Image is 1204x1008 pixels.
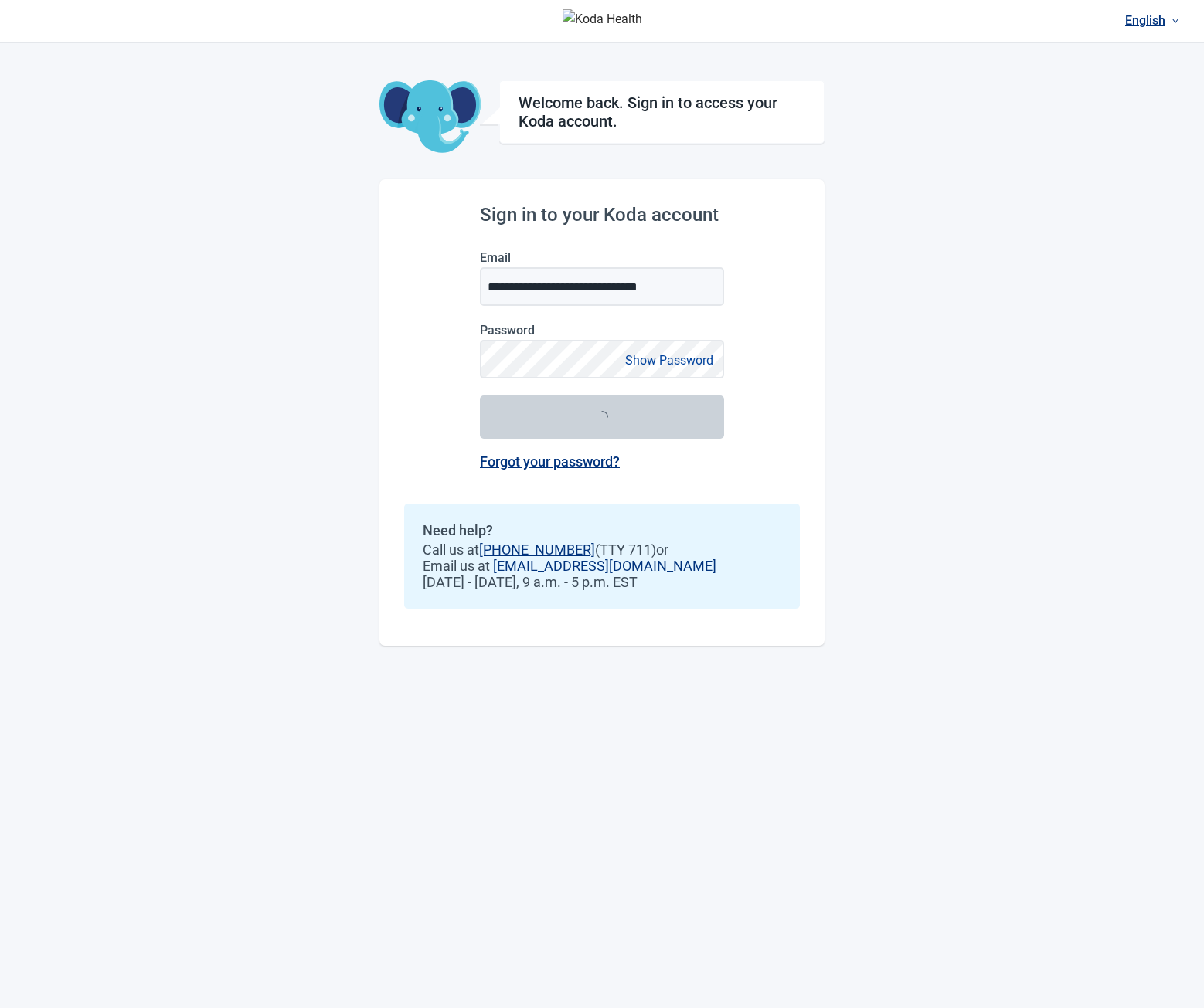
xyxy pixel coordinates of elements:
button: Show Password [621,350,718,371]
span: down [1172,17,1179,25]
label: Password [480,323,724,338]
a: Forgot your password? [480,453,620,470]
span: Call us at (TTY 711) or [423,541,781,558]
main: Main content [379,43,825,646]
span: loading [593,409,611,426]
a: [EMAIL_ADDRESS][DOMAIN_NAME] [493,558,716,574]
img: Koda Elephant [379,80,481,154]
span: Email us at [423,558,781,574]
h2: Sign in to your Koda account [480,204,724,226]
label: Email [480,250,724,265]
h1: Welcome back. Sign in to access your Koda account. [519,93,805,131]
a: [PHONE_NUMBER] [479,541,595,558]
img: Koda Health [563,9,642,34]
h2: Need help? [423,522,781,538]
a: Current language: English [1119,8,1185,33]
span: [DATE] - [DATE], 9 a.m. - 5 p.m. EST [423,574,781,590]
